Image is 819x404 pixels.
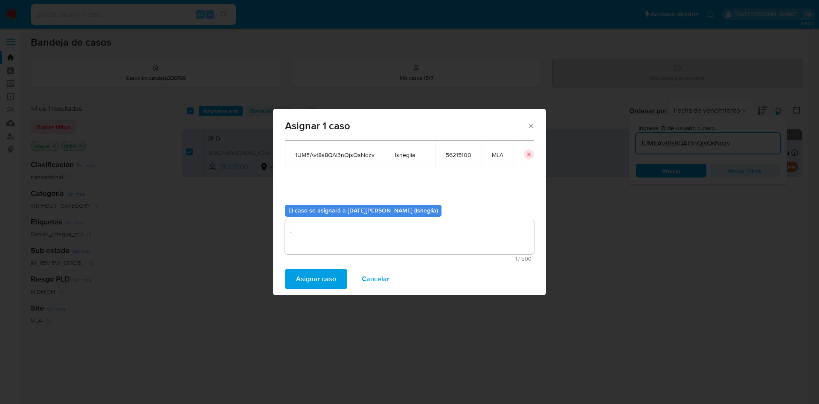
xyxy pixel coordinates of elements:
span: Asignar 1 caso [285,121,527,131]
button: Asignar caso [285,269,347,289]
b: El caso se asignará a [DATE][PERSON_NAME] (lsneglia) [288,206,438,215]
span: 1UMEAvt8s8QAI3nQjsQsNdzv [295,151,375,159]
span: 56215100 [446,151,471,159]
span: MLA [492,151,503,159]
textarea: . [285,220,534,254]
button: Cancelar [351,269,401,289]
div: assign-modal [273,109,546,295]
button: icon-button [524,149,534,160]
span: Máximo 500 caracteres [288,256,531,262]
span: Cancelar [362,270,389,288]
button: Cerrar ventana [527,122,534,129]
span: lsneglia [395,151,425,159]
span: Asignar caso [296,270,336,288]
